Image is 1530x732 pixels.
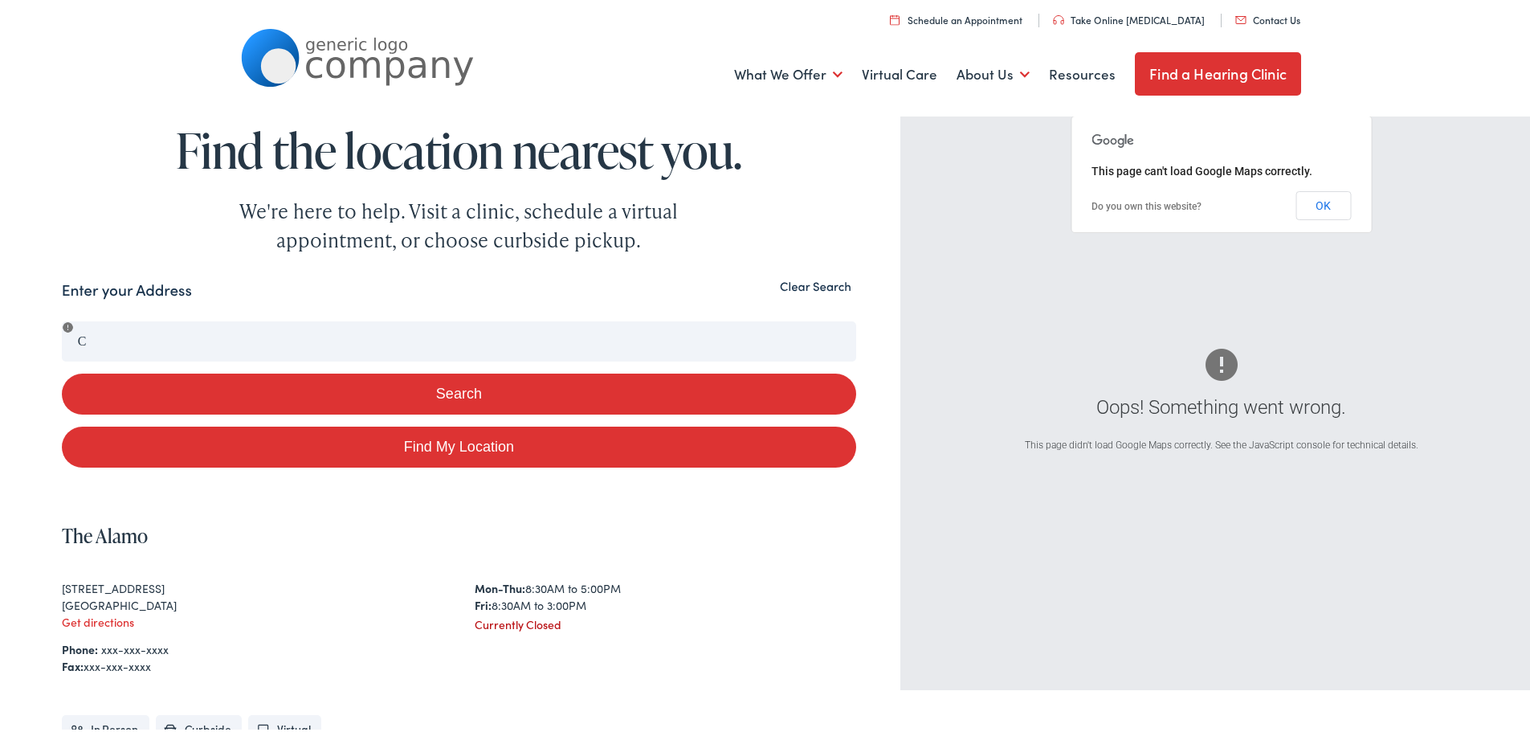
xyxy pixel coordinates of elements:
[475,594,492,610] strong: Fri:
[1235,13,1246,21] img: utility icon
[957,42,1030,101] a: About Us
[862,42,937,101] a: Virtual Care
[62,655,856,672] div: xxx-xxx-xxxx
[475,577,525,593] strong: Mon-Thu:
[475,613,856,630] div: Currently Closed
[62,519,148,546] a: The Alamo
[775,276,856,291] button: Clear Search
[62,577,443,594] div: [STREET_ADDRESS]
[62,276,192,299] label: Enter your Address
[890,11,900,22] img: utility icon
[62,423,856,464] a: Find My Location
[890,10,1022,23] a: Schedule an Appointment
[969,435,1474,449] div: This page didn't load Google Maps correctly. See the JavaScript console for technical details.
[62,121,856,174] h1: Find the location nearest you.
[1235,10,1300,23] a: Contact Us
[1091,162,1312,174] span: This page can't load Google Maps correctly.
[1295,188,1351,217] button: OK
[1135,49,1301,92] a: Find a Hearing Clinic
[1049,42,1116,101] a: Resources
[62,318,856,358] input: Enter your address or zip code
[101,638,169,654] a: xxx-xxx-xxxx
[62,370,856,411] button: Search
[62,611,134,627] a: Get directions
[969,390,1474,419] div: Oops! Something went wrong.
[62,655,84,671] strong: Fax:
[1091,198,1202,209] a: Do you own this website?
[475,577,856,611] div: 8:30AM to 5:00PM 8:30AM to 3:00PM
[734,42,843,101] a: What We Offer
[1053,12,1064,22] img: utility icon
[202,194,716,251] div: We're here to help. Visit a clinic, schedule a virtual appointment, or choose curbside pickup.
[1053,10,1205,23] a: Take Online [MEDICAL_DATA]
[62,638,98,654] strong: Phone:
[62,594,443,611] div: [GEOGRAPHIC_DATA]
